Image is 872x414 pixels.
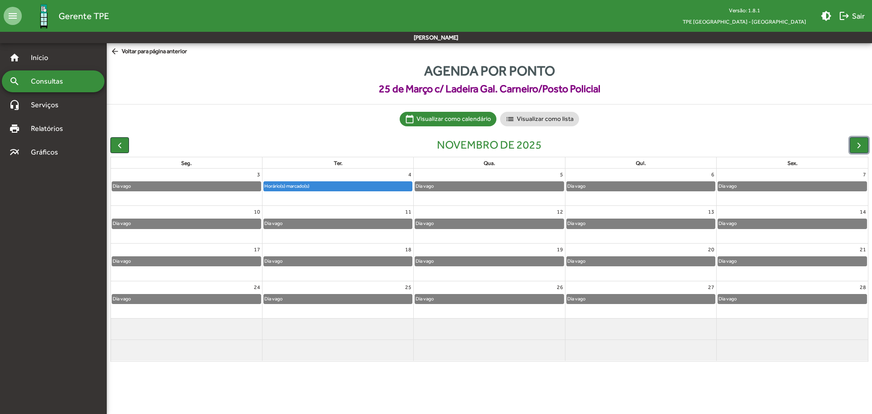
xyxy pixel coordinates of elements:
mat-icon: calendar_today [405,115,414,124]
td: 14 de novembro de 2025 [717,206,868,244]
div: Dia vago [415,219,434,228]
h2: novembro de 2025 [437,138,542,152]
div: Dia vago [415,182,434,190]
a: 28 de novembro de 2025 [858,281,868,293]
mat-chip: Visualizar como calendário [400,112,496,126]
mat-chip: Visualizar como lista [500,112,579,126]
td: 17 de novembro de 2025 [111,244,262,281]
td: 25 de novembro de 2025 [262,281,413,319]
div: Dia vago [112,219,131,228]
td: 7 de novembro de 2025 [717,169,868,206]
a: 12 de novembro de 2025 [555,206,565,218]
a: quinta-feira [634,158,648,168]
img: Logo [29,1,59,31]
td: 28 de novembro de 2025 [717,281,868,319]
div: Dia vago [567,294,586,303]
div: Dia vago [112,257,131,265]
mat-icon: headset_mic [9,100,20,110]
span: Início [25,52,61,63]
div: Dia vago [415,294,434,303]
td: 21 de novembro de 2025 [717,244,868,281]
span: Sair [839,8,865,24]
div: Horário(s) marcado(s) [264,182,310,190]
a: 7 de novembro de 2025 [861,169,868,180]
mat-icon: list [505,115,515,124]
div: Dia vago [567,257,586,265]
div: Dia vago [718,182,737,190]
a: 24 de novembro de 2025 [252,281,262,293]
span: Gerente TPE [59,9,109,23]
mat-icon: home [9,52,20,63]
td: 20 de novembro de 2025 [565,244,716,281]
div: Dia vago [718,294,737,303]
td: 24 de novembro de 2025 [111,281,262,319]
span: Voltar para página anterior [110,47,187,57]
td: 26 de novembro de 2025 [414,281,565,319]
a: 20 de novembro de 2025 [706,244,716,255]
div: Dia vago [567,219,586,228]
button: Sair [835,8,868,24]
div: Dia vago [718,219,737,228]
div: Dia vago [112,182,131,190]
a: 26 de novembro de 2025 [555,281,565,293]
a: 25 de novembro de 2025 [403,281,413,293]
mat-icon: arrow_back [110,47,122,57]
td: 27 de novembro de 2025 [565,281,716,319]
div: Dia vago [415,257,434,265]
td: 5 de novembro de 2025 [414,169,565,206]
div: Dia vago [264,294,283,303]
span: Gráficos [25,147,70,158]
mat-icon: search [9,76,20,87]
div: Dia vago [718,257,737,265]
a: sexta-feira [786,158,799,168]
span: Relatórios [25,123,75,134]
td: 10 de novembro de 2025 [111,206,262,244]
td: 13 de novembro de 2025 [565,206,716,244]
a: 17 de novembro de 2025 [252,244,262,255]
a: quarta-feira [482,158,497,168]
a: 3 de novembro de 2025 [255,169,262,180]
td: 6 de novembro de 2025 [565,169,716,206]
a: 21 de novembro de 2025 [858,244,868,255]
span: Consultas [25,76,75,87]
td: 4 de novembro de 2025 [262,169,413,206]
a: 19 de novembro de 2025 [555,244,565,255]
span: TPE [GEOGRAPHIC_DATA] - [GEOGRAPHIC_DATA] [675,16,813,27]
div: Dia vago [112,294,131,303]
span: 25 de Março c/ Ladeira Gal. Carneiro/Posto Policial [107,81,872,97]
td: 11 de novembro de 2025 [262,206,413,244]
a: 10 de novembro de 2025 [252,206,262,218]
a: 4 de novembro de 2025 [406,169,413,180]
mat-icon: brightness_medium [821,10,832,21]
a: Gerente TPE [22,1,109,31]
span: Serviços [25,100,71,110]
td: 12 de novembro de 2025 [414,206,565,244]
mat-icon: menu [4,7,22,25]
mat-icon: logout [839,10,850,21]
td: 19 de novembro de 2025 [414,244,565,281]
div: Dia vago [567,182,586,190]
span: Agenda por ponto [107,60,872,81]
a: 5 de novembro de 2025 [558,169,565,180]
a: 11 de novembro de 2025 [403,206,413,218]
div: Versão: 1.8.1 [675,5,813,16]
mat-icon: print [9,123,20,134]
div: Dia vago [264,219,283,228]
td: 3 de novembro de 2025 [111,169,262,206]
a: 6 de novembro de 2025 [709,169,716,180]
mat-icon: multiline_chart [9,147,20,158]
td: 18 de novembro de 2025 [262,244,413,281]
a: 18 de novembro de 2025 [403,244,413,255]
a: segunda-feira [179,158,193,168]
a: 13 de novembro de 2025 [706,206,716,218]
a: terça-feira [332,158,344,168]
a: 27 de novembro de 2025 [706,281,716,293]
a: 14 de novembro de 2025 [858,206,868,218]
div: Dia vago [264,257,283,265]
